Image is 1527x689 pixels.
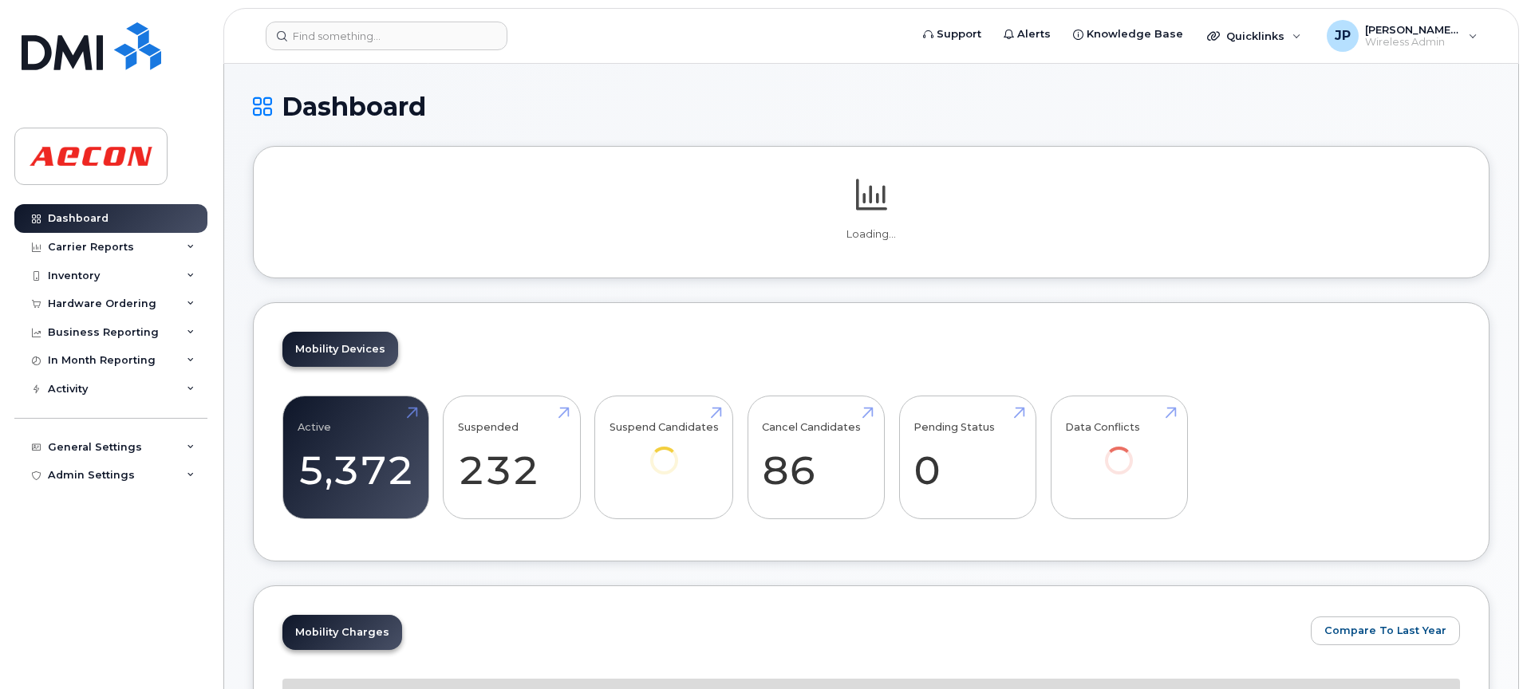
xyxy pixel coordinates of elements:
[282,615,402,650] a: Mobility Charges
[1311,616,1460,645] button: Compare To Last Year
[282,332,398,367] a: Mobility Devices
[458,405,566,510] a: Suspended 232
[253,93,1490,120] h1: Dashboard
[1065,405,1173,497] a: Data Conflicts
[1324,623,1446,638] span: Compare To Last Year
[610,405,719,497] a: Suspend Candidates
[282,227,1460,242] p: Loading...
[298,405,414,510] a: Active 5,372
[913,405,1021,510] a: Pending Status 0
[762,405,870,510] a: Cancel Candidates 86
